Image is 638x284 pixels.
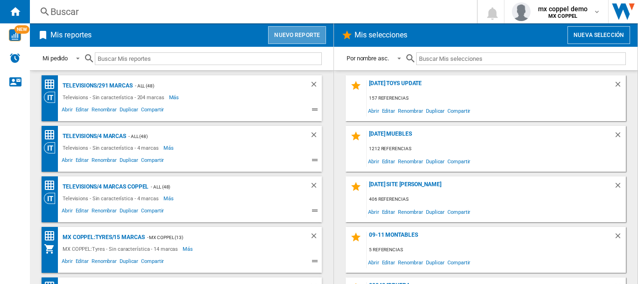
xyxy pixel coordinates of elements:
h2: Mis selecciones [353,26,410,44]
span: Más [163,142,175,153]
div: Por nombre asc. [347,55,389,62]
img: profile.jpg [512,2,531,21]
span: Más [163,193,175,204]
div: Mi pedido [43,55,68,62]
span: Duplicar [118,105,140,117]
div: 5 referencias [367,244,626,256]
span: Renombrar [397,205,425,218]
span: Renombrar [90,206,118,218]
span: Renombrar [397,155,425,167]
div: Televisions - Sin característica - 204 marcas [60,92,169,103]
span: Renombrar [397,256,425,269]
div: 1212 referencias [367,143,626,155]
span: Compartir [446,256,472,269]
div: 09-11 MONTABLES [367,232,614,244]
span: Duplicar [118,206,140,218]
div: Borrar [614,80,626,93]
div: Televisions - Sin característica - 4 marcas [60,142,163,153]
span: Editar [74,206,90,218]
span: Abrir [367,104,381,117]
b: MX COPPEL [548,13,577,19]
div: [DATE] toys update [367,80,614,93]
span: Editar [381,256,397,269]
input: Buscar Mis reportes [95,52,322,65]
div: Borrar [310,232,322,243]
span: Duplicar [425,256,446,269]
div: Visión Categoría [44,193,60,204]
span: Duplicar [425,205,446,218]
div: Matriz de precios [44,79,60,90]
div: Matriz de precios [44,180,60,191]
span: Abrir [367,155,381,167]
div: - MX COPPEL (13) [145,232,291,243]
div: Mi colección [44,243,60,255]
div: Visión Categoría [44,142,60,153]
span: Abrir [60,156,74,167]
div: MX COPPEL:Tyres - Sin característica - 14 marcas [60,243,183,255]
input: Buscar Mis selecciones [416,52,626,65]
span: Duplicar [425,104,446,117]
span: Renombrar [90,257,118,268]
div: 406 referencias [367,194,626,205]
span: Renombrar [90,156,118,167]
div: [DATE] MUEBLES [367,131,614,143]
span: Compartir [140,206,165,218]
span: Abrir [60,105,74,117]
span: Abrir [367,205,381,218]
div: Televisions - Sin característica - 4 marcas [60,193,163,204]
span: Duplicar [118,257,140,268]
span: Editar [381,155,397,167]
h2: Mis reportes [49,26,93,44]
div: Televisions/291 marcas [60,80,133,92]
span: Editar [381,104,397,117]
span: Editar [381,205,397,218]
span: Abrir [367,256,381,269]
span: Duplicar [118,156,140,167]
span: Abrir [60,206,74,218]
span: Abrir [60,257,74,268]
div: Matriz de precios [44,230,60,242]
span: mx coppel demo [538,4,588,14]
span: Renombrar [90,105,118,117]
span: Editar [74,156,90,167]
div: Borrar [614,181,626,194]
button: Nueva selección [567,26,630,44]
div: - ALL (48) [149,181,291,193]
span: Compartir [446,104,472,117]
span: Duplicar [425,155,446,167]
span: Editar [74,105,90,117]
img: wise-card.svg [9,29,21,41]
span: Más [169,92,181,103]
img: alerts-logo.svg [9,52,21,64]
div: Visión Categoría [44,92,60,103]
button: Nuevo reporte [268,26,326,44]
span: Compartir [140,257,165,268]
span: Compartir [140,105,165,117]
span: NEW [14,25,29,34]
div: Borrar [614,232,626,244]
div: Buscar [50,5,453,18]
span: Editar [74,257,90,268]
div: Borrar [614,131,626,143]
div: Televisions/4 marcas [60,131,126,142]
span: Compartir [446,155,472,167]
span: Compartir [140,156,165,167]
span: Más [183,243,194,255]
div: Matriz de precios [44,129,60,141]
div: Borrar [310,181,322,193]
div: 157 referencias [367,93,626,104]
div: - ALL (48) [133,80,291,92]
div: Borrar [310,131,322,142]
span: Compartir [446,205,472,218]
div: - ALL (48) [126,131,291,142]
span: Renombrar [397,104,425,117]
div: [DATE] site [PERSON_NAME] [367,181,614,194]
div: Borrar [310,80,322,92]
div: MX COPPEL:Tyres/15 marcas [60,232,145,243]
div: Televisions/4 marcas COPPEL [60,181,149,193]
